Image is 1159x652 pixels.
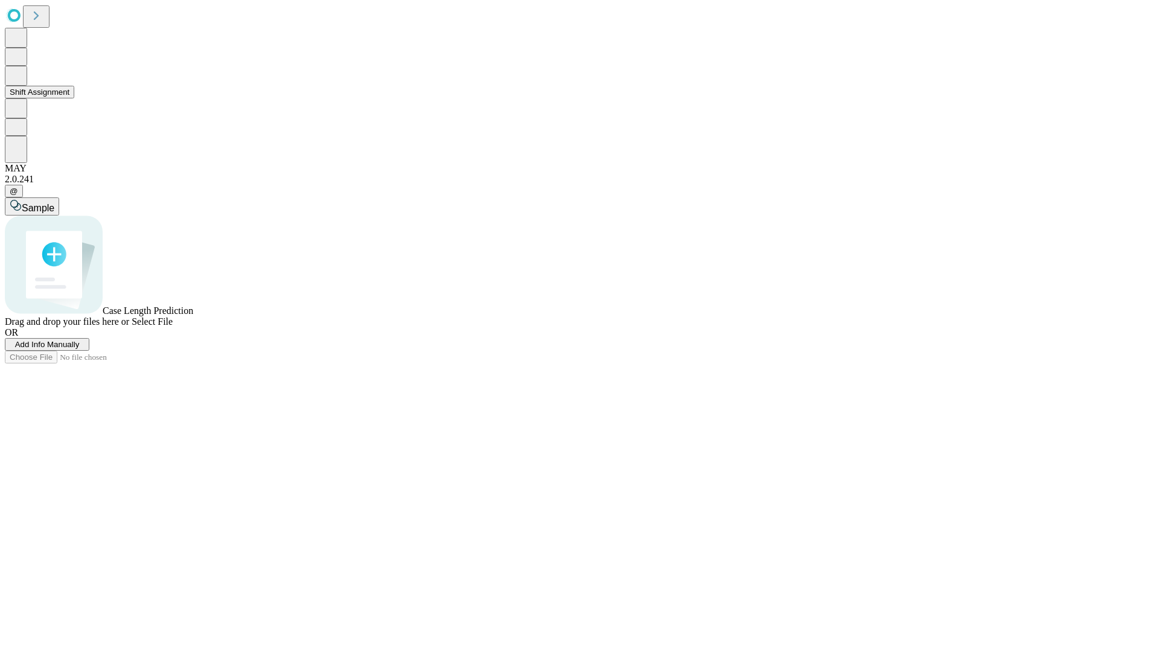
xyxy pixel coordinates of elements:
[5,174,1154,185] div: 2.0.241
[15,340,80,349] span: Add Info Manually
[5,316,129,327] span: Drag and drop your files here or
[10,187,18,196] span: @
[5,86,74,98] button: Shift Assignment
[5,163,1154,174] div: MAY
[5,185,23,197] button: @
[5,197,59,216] button: Sample
[132,316,173,327] span: Select File
[5,338,89,351] button: Add Info Manually
[22,203,54,213] span: Sample
[103,305,193,316] span: Case Length Prediction
[5,327,18,337] span: OR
